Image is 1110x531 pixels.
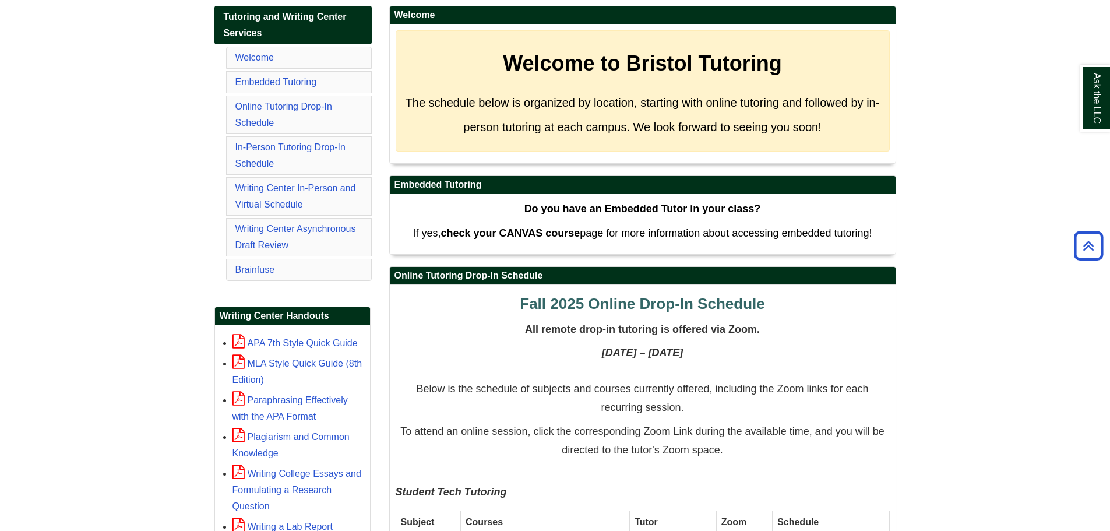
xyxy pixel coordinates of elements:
strong: Do you have an Embedded Tutor in your class? [524,203,761,214]
a: MLA Style Quick Guide (8th Edition) [232,358,362,385]
h2: Welcome [390,6,896,24]
span: If yes, page for more information about accessing embedded tutoring! [413,227,872,239]
strong: [DATE] – [DATE] [602,347,683,358]
strong: Welcome to Bristol Tutoring [503,51,782,75]
a: Tutoring and Writing Center Services [214,6,372,44]
a: Back to Top [1070,238,1107,254]
h2: Writing Center Handouts [215,307,370,325]
a: Welcome [235,52,274,62]
a: In-Person Tutoring Drop-In Schedule [235,142,346,168]
strong: Tutor [635,517,658,527]
strong: Subject [401,517,435,527]
h2: Online Tutoring Drop-In Schedule [390,267,896,285]
a: Brainfuse [235,265,275,275]
a: Writing Center In-Person and Virtual Schedule [235,183,356,209]
span: Student Tech Tutoring [396,486,507,498]
span: The schedule below is organized by location, starting with online tutoring and followed by in-per... [406,96,880,133]
a: Writing College Essays and Formulating a Research Question [232,469,361,511]
strong: Schedule [777,517,819,527]
span: To attend an online session, click the corresponding Zoom Link during the available time, and you... [400,425,884,456]
a: Online Tutoring Drop-In Schedule [235,101,332,128]
a: Writing Center Asynchronous Draft Review [235,224,356,250]
h2: Embedded Tutoring [390,176,896,194]
a: Embedded Tutoring [235,77,317,87]
span: Below is the schedule of subjects and courses currently offered, including the Zoom links for eac... [416,383,868,413]
span: All remote drop-in tutoring is offered via Zoom. [525,323,760,335]
a: APA 7th Style Quick Guide [232,338,358,348]
span: Tutoring and Writing Center Services [224,12,347,38]
a: Paraphrasing Effectively with the APA Format [232,395,348,421]
span: Fall 2025 Online Drop-In Schedule [520,295,764,312]
a: Plagiarism and Common Knowledge [232,432,350,458]
strong: check your CANVAS course [441,227,580,239]
strong: Courses [466,517,503,527]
